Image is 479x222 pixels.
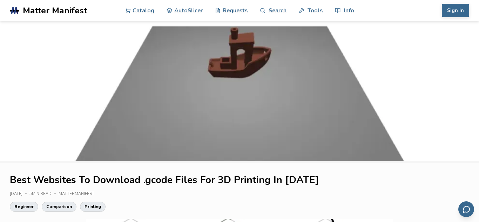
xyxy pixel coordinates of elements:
[42,202,76,211] a: Comparison
[442,4,469,17] button: Sign In
[29,192,59,196] div: 5 min read
[23,6,87,15] span: Matter Manifest
[458,201,474,217] button: Send feedback via email
[10,192,29,196] div: [DATE]
[59,192,99,196] div: MatterManifest
[10,175,469,186] h1: Best Websites To Download .gcode Files For 3D Printing In [DATE]
[10,202,38,211] a: Beginner
[80,202,106,211] a: Printing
